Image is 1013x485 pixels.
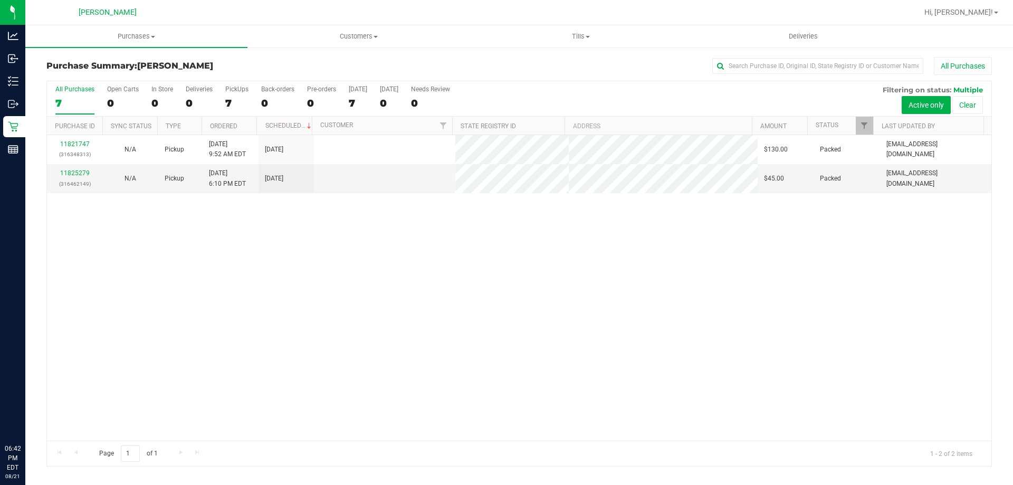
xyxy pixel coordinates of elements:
[8,31,18,41] inline-svg: Analytics
[380,85,398,93] div: [DATE]
[8,76,18,87] inline-svg: Inventory
[816,121,838,129] a: Status
[165,174,184,184] span: Pickup
[11,401,42,432] iframe: Resource center
[922,445,981,461] span: 1 - 2 of 2 items
[121,445,140,462] input: 1
[125,146,136,153] span: Not Applicable
[186,85,213,93] div: Deliveries
[349,85,367,93] div: [DATE]
[90,445,166,462] span: Page of 1
[902,96,951,114] button: Active only
[712,58,923,74] input: Search Purchase ID, Original ID, State Registry ID or Customer Name...
[435,117,452,135] a: Filter
[882,122,935,130] a: Last Updated By
[125,145,136,155] button: N/A
[775,32,832,41] span: Deliveries
[934,57,992,75] button: All Purchases
[320,121,353,129] a: Customer
[5,472,21,480] p: 08/21
[411,85,450,93] div: Needs Review
[565,117,752,135] th: Address
[349,97,367,109] div: 7
[760,122,787,130] a: Amount
[411,97,450,109] div: 0
[60,169,90,177] a: 11825279
[265,174,283,184] span: [DATE]
[210,122,237,130] a: Ordered
[8,99,18,109] inline-svg: Outbound
[225,85,249,93] div: PickUps
[307,97,336,109] div: 0
[261,97,294,109] div: 0
[107,97,139,109] div: 0
[247,25,470,47] a: Customers
[470,32,691,41] span: Tills
[953,85,983,94] span: Multiple
[820,145,841,155] span: Packed
[151,85,173,93] div: In Store
[8,121,18,132] inline-svg: Retail
[692,25,914,47] a: Deliveries
[53,149,96,159] p: (316348313)
[137,61,213,71] span: [PERSON_NAME]
[151,97,173,109] div: 0
[53,179,96,189] p: (316462149)
[111,122,151,130] a: Sync Status
[265,122,313,129] a: Scheduled
[60,140,90,148] a: 11821747
[125,175,136,182] span: Not Applicable
[764,174,784,184] span: $45.00
[107,85,139,93] div: Open Carts
[125,174,136,184] button: N/A
[165,145,184,155] span: Pickup
[8,53,18,64] inline-svg: Inbound
[46,61,361,71] h3: Purchase Summary:
[25,25,247,47] a: Purchases
[924,8,993,16] span: Hi, [PERSON_NAME]!
[261,85,294,93] div: Back-orders
[886,168,985,188] span: [EMAIL_ADDRESS][DOMAIN_NAME]
[5,444,21,472] p: 06:42 PM EDT
[265,145,283,155] span: [DATE]
[886,139,985,159] span: [EMAIL_ADDRESS][DOMAIN_NAME]
[8,144,18,155] inline-svg: Reports
[883,85,951,94] span: Filtering on status:
[820,174,841,184] span: Packed
[307,85,336,93] div: Pre-orders
[461,122,516,130] a: State Registry ID
[55,97,94,109] div: 7
[225,97,249,109] div: 7
[470,25,692,47] a: Tills
[380,97,398,109] div: 0
[856,117,873,135] a: Filter
[952,96,983,114] button: Clear
[209,168,246,188] span: [DATE] 6:10 PM EDT
[209,139,246,159] span: [DATE] 9:52 AM EDT
[764,145,788,155] span: $130.00
[25,32,247,41] span: Purchases
[79,8,137,17] span: [PERSON_NAME]
[55,122,95,130] a: Purchase ID
[55,85,94,93] div: All Purchases
[248,32,469,41] span: Customers
[186,97,213,109] div: 0
[166,122,181,130] a: Type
